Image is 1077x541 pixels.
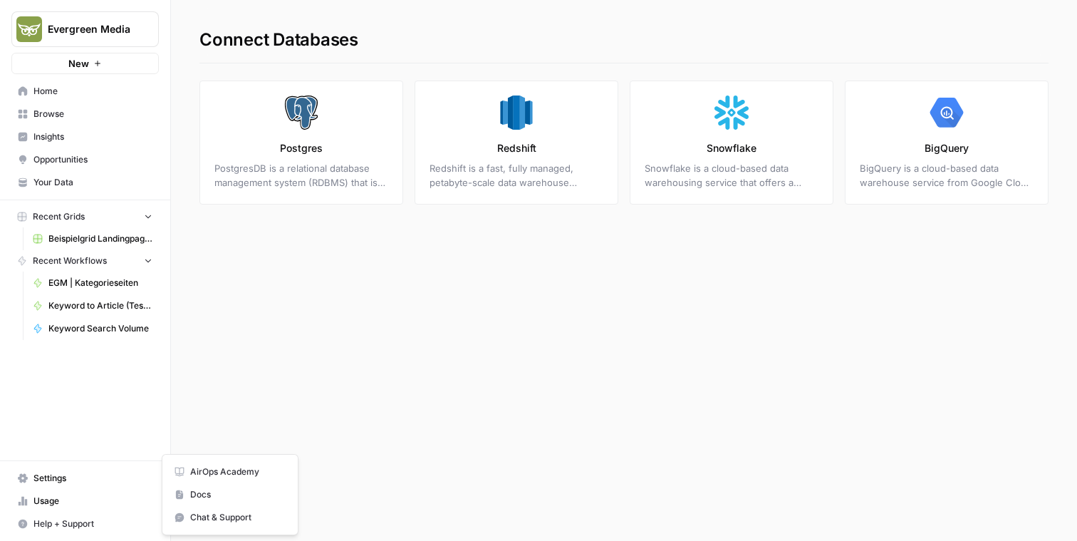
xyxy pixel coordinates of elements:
[33,108,152,120] span: Browse
[11,490,159,512] a: Usage
[168,483,292,506] a: Docs
[11,80,159,103] a: Home
[48,22,134,36] span: Evergreen Media
[33,517,152,530] span: Help + Support
[430,161,603,190] p: Redshift is a fast, fully managed, petabyte-scale data warehouse service that makes it simple and...
[48,299,152,312] span: Keyword to Article (Testversion Silja)
[630,81,833,205] a: SnowflakeSnowflake is a cloud-based data warehousing service that offers a unique and innovative ...
[11,103,159,125] a: Browse
[33,153,152,166] span: Opportunities
[33,472,152,485] span: Settings
[11,125,159,148] a: Insights
[199,81,403,205] a: PostgresPostgresDB is a relational database management system (RDBMS) that is used to store and r...
[33,254,107,267] span: Recent Workflows
[11,148,159,171] a: Opportunities
[11,250,159,272] button: Recent Workflows
[11,53,159,74] button: New
[16,16,42,42] img: Evergreen Media Logo
[11,467,159,490] a: Settings
[860,161,1034,190] p: BigQuery is a cloud-based data warehouse service from Google Cloud Platform. It is designed to ha...
[11,206,159,227] button: Recent Grids
[33,176,152,189] span: Your Data
[26,317,159,340] a: Keyword Search Volume
[48,232,152,245] span: Beispielgrid Landingpages mit HMTL-Struktur
[707,141,756,155] p: Snowflake
[33,85,152,98] span: Home
[26,227,159,250] a: Beispielgrid Landingpages mit HMTL-Struktur
[497,141,536,155] p: Redshift
[190,465,286,478] span: AirOps Academy
[26,294,159,317] a: Keyword to Article (Testversion Silja)
[26,272,159,294] a: EGM | Kategorieseiten
[162,454,298,535] div: Help + Support
[280,141,323,155] p: Postgres
[33,130,152,143] span: Insights
[925,141,969,155] p: BigQuery
[415,81,618,205] a: RedshiftRedshift is a fast, fully managed, petabyte-scale data warehouse service that makes it si...
[190,488,286,501] span: Docs
[11,171,159,194] a: Your Data
[68,56,89,71] span: New
[845,81,1049,205] a: BigQueryBigQuery is a cloud-based data warehouse service from Google Cloud Platform. It is design...
[214,161,388,190] p: PostgresDB is a relational database management system (RDBMS) that is used to store and retrieve ...
[33,210,85,223] span: Recent Grids
[33,495,152,507] span: Usage
[11,512,159,535] button: Help + Support
[645,161,818,190] p: Snowflake is a cloud-based data warehousing service that offers a unique and innovative approach ...
[48,277,152,289] span: EGM | Kategorieseiten
[11,11,159,47] button: Workspace: Evergreen Media
[168,460,292,483] a: AirOps Academy
[190,511,286,524] span: Chat & Support
[48,322,152,335] span: Keyword Search Volume
[168,506,292,529] button: Chat & Support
